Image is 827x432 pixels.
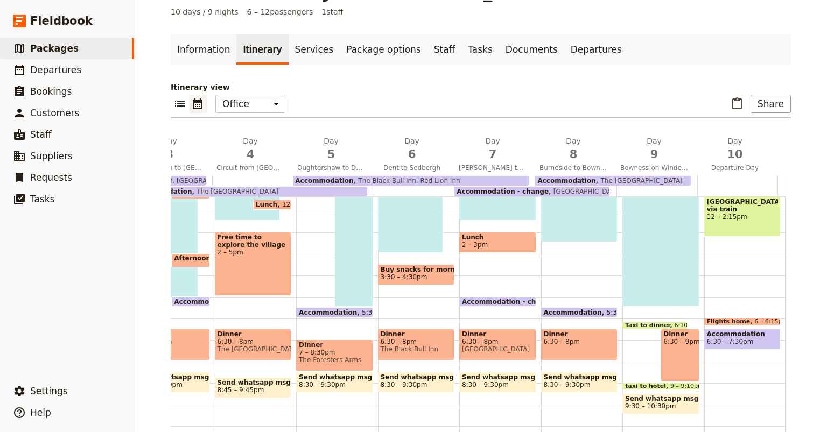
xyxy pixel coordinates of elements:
[625,395,697,402] span: Send whatsapp msg with reminders for next day
[459,136,527,162] h2: Day
[661,329,699,382] div: Dinner6:30 – 9pm
[215,329,292,360] div: Dinner6:30 – 8pmThe [GEOGRAPHIC_DATA]
[218,386,264,394] span: 8:45 – 9:45pm
[289,34,340,65] a: Services
[381,338,452,345] span: 6:30 – 8pm
[704,189,781,237] div: Transfer back to [GEOGRAPHIC_DATA] via train12 – 2:15pm
[535,164,612,172] span: Burneside to Bowness-on- Windermere
[131,187,367,196] div: AccommodationThe [GEOGRAPHIC_DATA]
[701,136,769,162] h2: Day
[247,6,313,17] span: 6 – 12 passengers
[30,172,72,183] span: Requests
[751,95,791,113] button: Share
[30,65,81,75] span: Departures
[30,386,68,396] span: Settings
[378,264,455,285] div: Buy snacks for morning tea in local grocer3:30 – 4:30pm
[697,164,773,172] span: Departure Day
[171,34,236,65] a: Information
[462,381,509,388] span: 8:30 – 9:30pm
[354,177,460,185] span: The Black Bull Inn, Red Lion Inn
[549,188,621,195] span: [GEOGRAPHIC_DATA]
[218,338,289,345] span: 6:30 – 8pm
[212,136,293,175] button: Day4Circuit from [GEOGRAPHIC_DATA]
[296,339,373,371] div: Dinner7 – 8:30pmThe Foresters Arms
[462,345,534,353] span: [GEOGRAPHIC_DATA]
[544,309,607,316] span: Accommodation
[218,379,289,386] span: Send whatsapp msg with reminders for next day
[564,34,628,65] a: Departures
[701,146,769,162] span: 10
[544,330,615,338] span: Dinner
[216,136,284,162] h2: Day
[133,329,210,360] div: Dinner6:30 – 8pm
[192,188,278,195] span: The [GEOGRAPHIC_DATA]
[136,338,207,345] span: 6:30 – 8pm
[174,254,229,262] span: Afternoon tea
[462,330,534,338] span: Dinner
[362,309,409,316] span: 5:30pm – 9am
[622,383,699,390] div: taxi to hotel9 – 9:10pm
[620,146,688,162] span: 9
[30,43,79,54] span: Packages
[459,232,536,253] div: Lunch2 – 3pm
[340,34,427,65] a: Package options
[704,318,781,325] div: Flights home6 – 6:15pm
[541,307,618,317] div: Accommodation5:30pm – 9am
[697,136,777,175] button: Day10Departure Day
[616,136,697,175] button: Day9Bowness-on-Windermere
[293,136,374,175] button: Day5Oughtershaw to Dent
[622,393,699,414] div: Send whatsapp msg with reminders for next day9:30 – 10:30pm
[670,383,704,389] span: 9 – 9:10pm
[459,372,536,393] div: Send whatsapp msg with reminders for next day8:30 – 9:30pm
[535,136,616,175] button: Day8Burneside to Bowness-on- Windermere
[296,372,373,393] div: Send whatsapp msg with reminders for next day8:30 – 9:30pm
[30,129,52,140] span: Staff
[539,136,607,162] h2: Day
[374,136,454,175] button: Day6Dent to Sedbergh
[171,95,189,113] button: List view
[218,249,289,256] span: 2 – 5pm
[707,190,779,213] span: Transfer back to [GEOGRAPHIC_DATA] via train
[174,298,237,305] span: Accommodation
[381,373,452,381] span: Send whatsapp msg with reminders for next day
[596,177,683,185] span: The [GEOGRAPHIC_DATA]
[728,95,746,113] button: Paste itinerary item
[704,329,781,350] div: Accommodation6:30 – 7:30pm
[454,187,609,196] div: Accommodation - change[GEOGRAPHIC_DATA]
[296,307,373,317] div: Accommodation5:30pm – 9am
[622,322,688,329] div: Taxi to dinner6:10 – 6:20pm
[459,296,536,307] div: Accommodation - change
[674,322,717,329] span: 6:10 – 6:20pm
[462,241,488,249] span: 2 – 3pm
[236,34,288,65] a: Itinerary
[295,177,353,185] span: Accommodation
[30,194,55,204] span: Tasks
[620,136,688,162] h2: Day
[457,188,549,195] span: Accommodation - change
[663,338,696,345] span: 6:30 – 9pm
[299,309,362,316] span: Accommodation
[216,146,284,162] span: 4
[541,372,618,393] div: Send whatsapp msg with reminders for next day8:30 – 9:30pm
[171,6,239,17] span: 10 days / 9 nights
[381,381,427,388] span: 8:30 – 9:30pm
[427,34,462,65] a: Staff
[707,338,754,345] span: 6:30 – 7:30pm
[454,136,535,175] button: Day7[PERSON_NAME] to Burneside
[30,13,93,29] span: Fieldbook
[321,6,343,17] span: 1 staff
[30,407,51,418] span: Help
[462,233,534,241] span: Lunch
[171,82,791,93] p: Itinerary view
[30,86,72,97] span: Bookings
[212,164,289,172] span: Circuit from [GEOGRAPHIC_DATA]
[707,213,779,221] span: 12 – 2:15pm
[136,373,207,381] span: Send whatsapp msg with reminders for next day
[256,201,282,208] span: Lunch
[381,273,427,281] span: 3:30 – 4:30pm
[454,164,531,172] span: [PERSON_NAME] to Burneside
[30,151,73,161] span: Suppliers
[299,341,370,349] span: Dinner
[299,381,346,388] span: 8:30 – 9:30pm
[707,318,755,325] span: Flights home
